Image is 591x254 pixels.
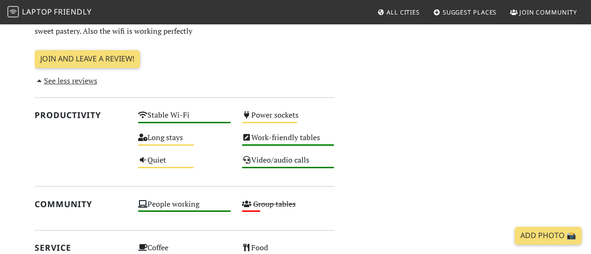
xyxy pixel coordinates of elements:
div: People working [132,197,236,220]
h2: Service [35,243,127,253]
div: Long stays [132,131,236,153]
span: Join Community [519,8,577,16]
a: Join and leave a review! [35,50,140,68]
span: Suggest Places [443,8,497,16]
div: Quiet [132,153,236,176]
a: LaptopFriendly LaptopFriendly [7,4,92,21]
img: LaptopFriendly [7,6,19,17]
span: Friendly [54,7,91,17]
a: See less reviews [35,75,97,86]
a: Add Photo 📸 [515,227,582,245]
div: Work-friendly tables [236,131,340,153]
a: All Cities [373,4,423,21]
div: Stable Wi-Fi [132,108,236,131]
span: All Cities [387,8,420,16]
h2: Productivity [35,110,127,120]
div: Video/audio calls [236,153,340,176]
span: Laptop [22,7,52,17]
s: Group tables [253,199,296,209]
div: Power sockets [236,108,340,131]
a: Suggest Places [430,4,501,21]
h2: Community [35,199,127,209]
a: Join Community [506,4,581,21]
